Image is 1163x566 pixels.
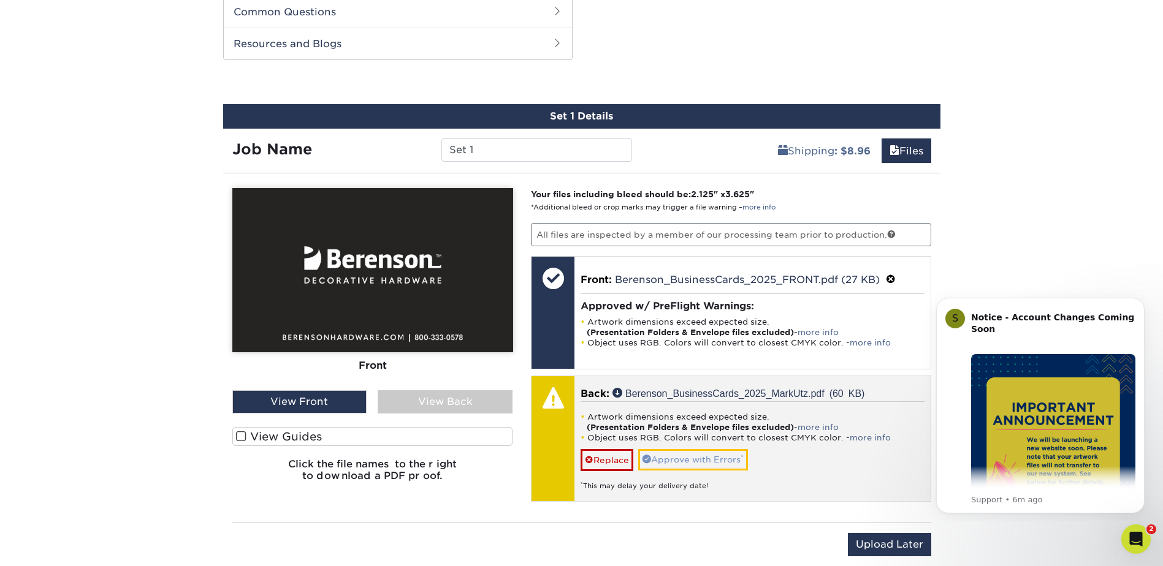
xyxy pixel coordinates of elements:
small: *Additional bleed or crop marks may trigger a file warning – [531,203,776,211]
b: : $8.96 [834,145,871,157]
div: Front [232,352,513,379]
a: Berenson_BusinessCards_2025_MarkUtz.pdf (60 KB) [612,388,864,398]
div: This may delay your delivery date! [581,471,925,491]
p: All files are inspected by a member of our processing team prior to production. [531,223,931,246]
span: 3.625 [725,189,750,199]
span: shipping [778,145,788,157]
div: View Back [378,390,513,413]
strong: Your files including bleed should be: " x " [531,189,754,199]
a: more info [742,203,776,211]
li: Artwork dimensions exceed expected size. - [581,412,925,432]
input: Enter a job name [441,138,632,162]
strong: (Presentation Folders & Envelope files excluded) [587,423,794,432]
strong: (Presentation Folders & Envelope files excluded) [587,328,794,337]
strong: Job Name [232,140,312,158]
a: Shipping: $8.96 [770,138,879,163]
span: Back: [581,388,609,399]
span: Front: [581,274,612,285]
h6: Click the file names to the right to download a PDF proof. [232,458,513,491]
span: 2 [1146,524,1156,534]
div: View Front [232,390,367,413]
label: View Guides [232,427,513,446]
li: Object uses RGB. Colors will convert to closest CMYK color. - [581,432,925,443]
span: files [890,145,899,157]
h4: Approved w/ PreFlight Warnings: [581,300,925,312]
a: Approve with Errors* [638,449,748,470]
iframe: Intercom live chat [1121,524,1151,554]
a: more info [850,433,891,442]
span: 2.125 [691,189,714,199]
a: more info [850,338,891,347]
a: more info [798,328,839,337]
a: more info [798,423,839,432]
a: Replace [581,449,633,470]
li: Artwork dimensions exceed expected size. - [581,317,925,338]
a: Berenson_BusinessCards_2025_FRONT.pdf (27 KB) [615,274,880,285]
h2: Resources and Blogs [224,28,572,59]
li: Object uses RGB. Colors will convert to closest CMYK color. - [581,338,925,348]
iframe: Intercom notifications message [918,287,1163,521]
div: Set 1 Details [223,104,940,129]
a: Files [882,138,931,163]
input: Upload Later [848,533,931,556]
